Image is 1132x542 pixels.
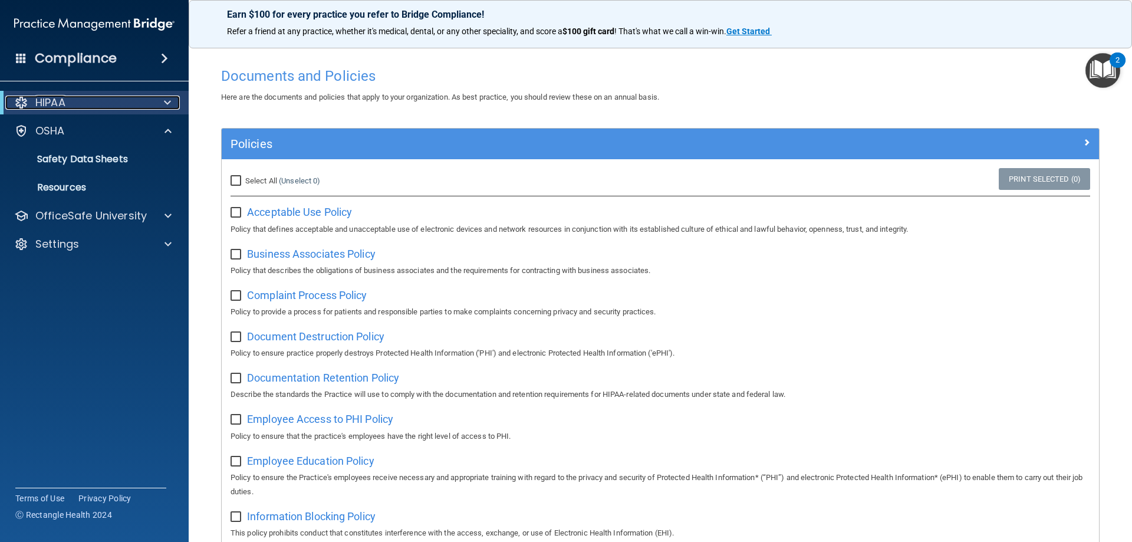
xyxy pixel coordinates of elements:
span: Acceptable Use Policy [247,206,352,218]
p: Describe the standards the Practice will use to comply with the documentation and retention requi... [231,387,1090,402]
img: PMB logo [14,12,175,36]
p: OfficeSafe University [35,209,147,223]
p: Policy to ensure that the practice's employees have the right level of access to PHI. [231,429,1090,444]
input: Select All (Unselect 0) [231,176,244,186]
span: Here are the documents and policies that apply to your organization. As best practice, you should... [221,93,659,101]
h4: Compliance [35,50,117,67]
a: HIPAA [14,96,171,110]
a: Terms of Use [15,492,64,504]
strong: $100 gift card [562,27,614,36]
button: Open Resource Center, 2 new notifications [1085,53,1120,88]
p: Safety Data Sheets [8,153,169,165]
span: Documentation Retention Policy [247,372,399,384]
p: HIPAA [35,96,65,110]
p: OSHA [35,124,65,138]
span: Business Associates Policy [247,248,376,260]
p: Policy to ensure practice properly destroys Protected Health Information ('PHI') and electronic P... [231,346,1090,360]
a: (Unselect 0) [279,176,320,185]
div: 2 [1115,60,1120,75]
p: Settings [35,237,79,251]
span: ! That's what we call a win-win. [614,27,726,36]
a: OfficeSafe University [14,209,172,223]
span: Complaint Process Policy [247,289,367,301]
a: Print Selected (0) [999,168,1090,190]
p: Resources [8,182,169,193]
span: Employee Education Policy [247,455,374,467]
span: Information Blocking Policy [247,510,376,523]
p: Policy to provide a process for patients and responsible parties to make complaints concerning pr... [231,305,1090,319]
span: Document Destruction Policy [247,330,384,343]
p: Earn $100 for every practice you refer to Bridge Compliance! [227,9,1094,20]
a: Policies [231,134,1090,153]
p: Policy that describes the obligations of business associates and the requirements for contracting... [231,264,1090,278]
a: Privacy Policy [78,492,131,504]
a: Settings [14,237,172,251]
span: Employee Access to PHI Policy [247,413,393,425]
a: Get Started [726,27,772,36]
strong: Get Started [726,27,770,36]
h5: Policies [231,137,871,150]
span: Select All [245,176,277,185]
h4: Documents and Policies [221,68,1100,84]
p: This policy prohibits conduct that constitutes interference with the access, exchange, or use of ... [231,526,1090,540]
span: Refer a friend at any practice, whether it's medical, dental, or any other speciality, and score a [227,27,562,36]
p: Policy to ensure the Practice's employees receive necessary and appropriate training with regard ... [231,471,1090,499]
a: OSHA [14,124,172,138]
span: Ⓒ Rectangle Health 2024 [15,509,112,521]
p: Policy that defines acceptable and unacceptable use of electronic devices and network resources i... [231,222,1090,236]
